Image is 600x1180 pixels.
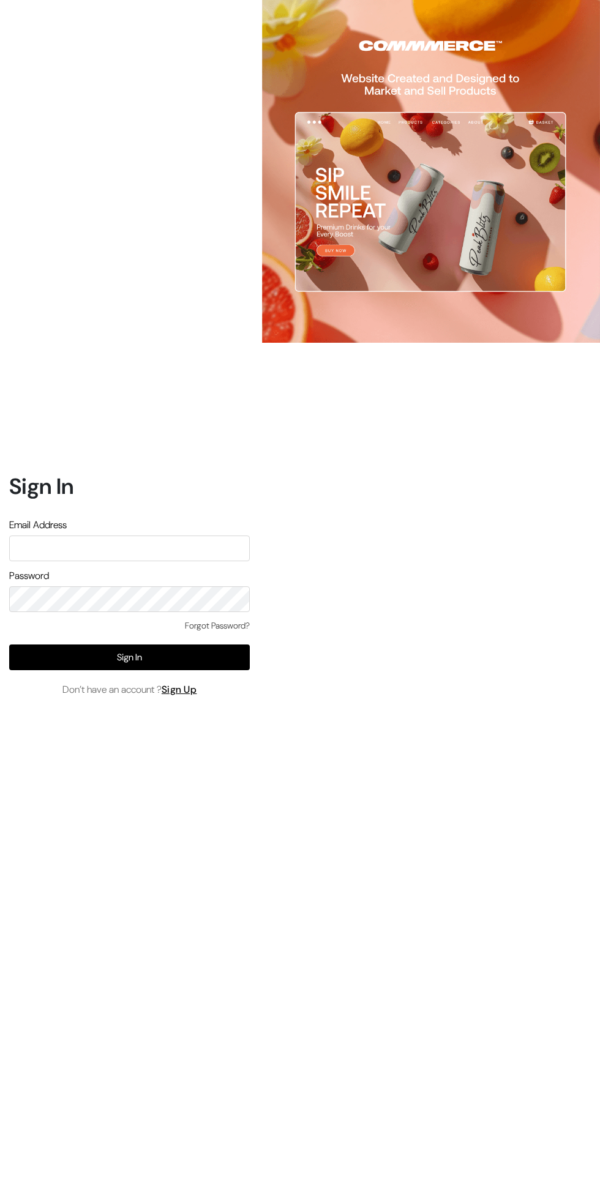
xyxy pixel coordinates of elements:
button: Sign In [9,644,250,670]
label: Email Address [9,518,67,532]
a: Sign Up [162,683,197,696]
a: Forgot Password? [185,619,250,632]
span: Don’t have an account ? [62,682,197,697]
label: Password [9,569,49,583]
h1: Sign In [9,473,250,499]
